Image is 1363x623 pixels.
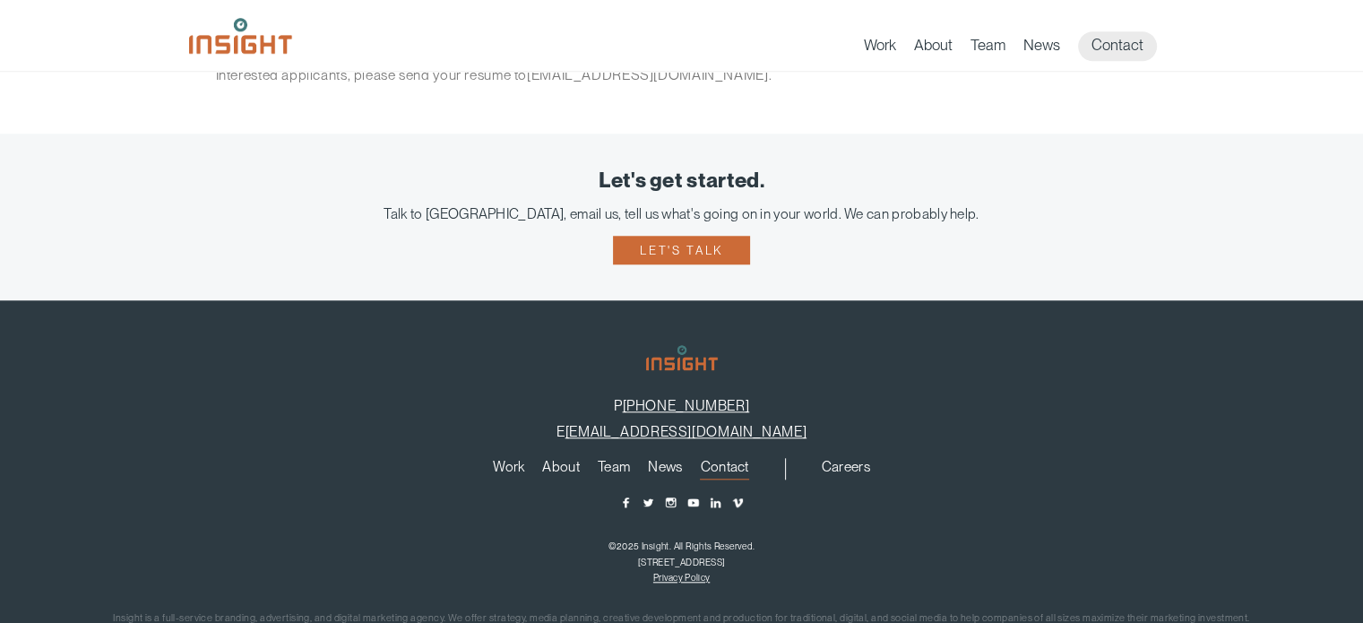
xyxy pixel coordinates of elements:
[27,397,1336,414] p: P
[619,496,633,509] a: Facebook
[27,205,1336,222] div: Talk to [GEOGRAPHIC_DATA], email us, tell us what's going on in your world. We can probably help.
[27,169,1336,193] div: Let's get started.
[648,460,682,480] a: News
[813,458,879,480] nav: secondary navigation menu
[484,458,786,480] nav: primary navigation menu
[864,36,896,61] a: Work
[542,460,580,480] a: About
[1023,36,1060,61] a: News
[565,423,807,440] a: [EMAIL_ADDRESS][DOMAIN_NAME]
[216,62,1148,89] p: Interested applicants, please send your resume to [EMAIL_ADDRESS][DOMAIN_NAME] .
[598,460,630,480] a: Team
[27,423,1336,440] p: E
[731,496,745,509] a: Vimeo
[622,397,749,414] a: [PHONE_NUMBER]
[1078,31,1157,61] a: Contact
[653,572,710,583] a: Privacy Policy
[27,538,1336,570] p: ©2025 Insight. All Rights Reserved. [STREET_ADDRESS]
[646,345,718,370] img: Insight Marketing Design
[864,31,1175,61] nav: primary navigation menu
[914,36,953,61] a: About
[189,18,292,54] img: Insight Marketing Design
[700,460,748,480] a: Contact
[649,572,714,583] nav: copyright navigation menu
[493,460,524,480] a: Work
[664,496,677,509] a: Instagram
[642,496,655,509] a: Twitter
[686,496,700,509] a: YouTube
[822,460,870,480] a: Careers
[613,236,749,264] a: Let's talk
[970,36,1005,61] a: Team
[709,496,722,509] a: LinkedIn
